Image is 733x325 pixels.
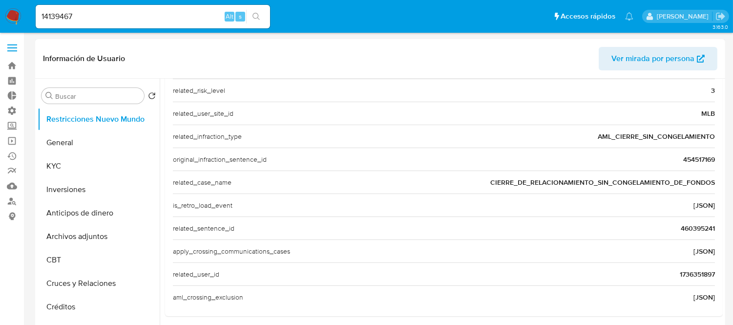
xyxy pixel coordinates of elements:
button: Restricciones Nuevo Mundo [38,108,160,131]
button: Cruces y Relaciones [38,272,160,295]
span: Accesos rápidos [561,11,615,22]
span: Ver mirada por persona [611,47,694,70]
button: Volver al orden por defecto [148,92,156,103]
input: Buscar [55,92,140,101]
h1: Información de Usuario [43,54,125,64]
span: s [239,12,242,21]
button: Créditos [38,295,160,319]
button: CBT [38,248,160,272]
a: Salir [715,11,726,22]
p: zoe.breuer@mercadolibre.com [657,12,712,21]
span: Alt [226,12,233,21]
button: Inversiones [38,178,160,201]
button: General [38,131,160,154]
input: Buscar usuario o caso... [36,10,270,23]
button: Buscar [45,92,53,100]
button: search-icon [246,10,266,23]
button: KYC [38,154,160,178]
button: Ver mirada por persona [599,47,717,70]
button: Anticipos de dinero [38,201,160,225]
button: Archivos adjuntos [38,225,160,248]
a: Notificaciones [625,12,633,21]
